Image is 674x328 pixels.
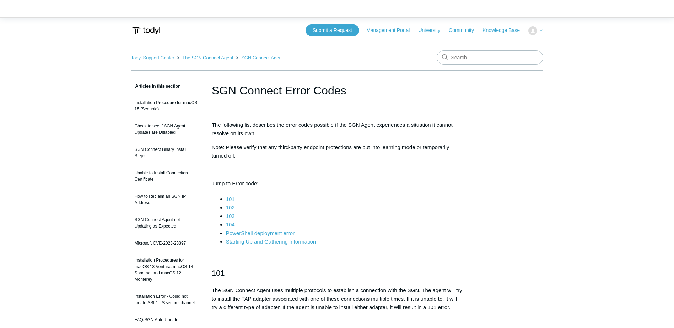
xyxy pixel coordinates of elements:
[418,27,447,34] a: University
[212,143,463,160] p: Note: Please verify that any third-party endpoint protections are put into learning mode or tempo...
[226,213,235,219] a: 103
[131,84,181,89] span: Articles in this section
[226,230,295,236] a: PowerShell deployment error
[212,267,463,279] h2: 101
[131,24,161,37] img: Todyl Support Center Help Center home page
[366,27,417,34] a: Management Portal
[131,213,201,233] a: SGN Connect Agent not Updating as Expected
[131,55,174,60] a: Todyl Support Center
[131,253,201,286] a: Installation Procedures for macOS 13 Ventura, macOS 14 Sonoma, and macOS 12 Monterey
[212,179,463,188] p: Jump to Error code:
[131,55,176,60] li: Todyl Support Center
[226,196,235,202] a: 101
[131,119,201,139] a: Check to see if SGN Agent Updates are Disabled
[131,236,201,250] a: Microsoft CVE-2023-23397
[212,286,463,312] p: The SGN Connect Agent uses multiple protocols to establish a connection with the SGN. The agent w...
[234,55,283,60] li: SGN Connect Agent
[176,55,234,60] li: The SGN Connect Agent
[212,121,463,138] p: The following list describes the error codes possible if the SGN Agent experiences a situation it...
[131,290,201,310] a: Installation Error - Could not create SSL/TLS secure channel
[212,82,463,99] h1: SGN Connect Error Codes
[241,55,283,60] a: SGN Connect Agent
[131,166,201,186] a: Unable to Install Connection Certificate
[306,24,359,36] a: Submit a Request
[226,222,235,228] a: 104
[226,239,316,245] a: Starting Up and Gathering Information
[182,55,233,60] a: The SGN Connect Agent
[131,190,201,209] a: How to Reclaim an SGN IP Address
[131,96,201,116] a: Installation Procedure for macOS 15 (Sequoia)
[226,204,235,211] a: 102
[437,50,543,65] input: Search
[131,313,201,327] a: FAQ-SGN Auto Update
[131,143,201,163] a: SGN Connect Binary Install Steps
[449,27,481,34] a: Community
[482,27,527,34] a: Knowledge Base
